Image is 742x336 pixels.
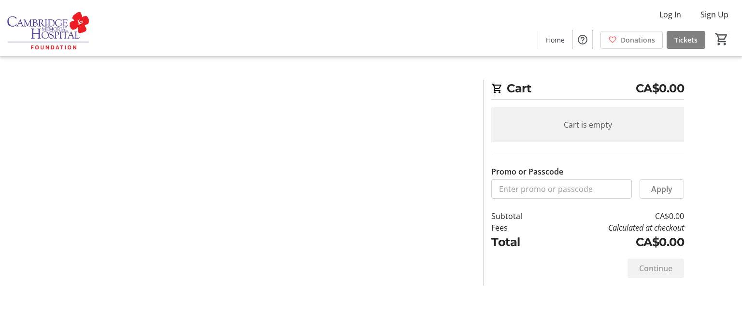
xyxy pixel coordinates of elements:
[546,35,565,45] span: Home
[538,31,572,49] a: Home
[693,7,736,22] button: Sign Up
[621,35,655,45] span: Donations
[573,30,592,49] button: Help
[600,31,663,49] a: Donations
[491,107,684,142] div: Cart is empty
[547,210,684,222] td: CA$0.00
[491,210,547,222] td: Subtotal
[491,179,632,199] input: Enter promo or passcode
[651,183,672,195] span: Apply
[6,4,92,52] img: Cambridge Memorial Hospital Foundation's Logo
[659,9,681,20] span: Log In
[491,234,547,251] td: Total
[636,80,685,97] span: CA$0.00
[491,166,563,177] label: Promo or Passcode
[713,30,730,48] button: Cart
[491,222,547,234] td: Fees
[667,31,705,49] a: Tickets
[700,9,728,20] span: Sign Up
[491,80,684,100] h2: Cart
[652,7,689,22] button: Log In
[640,179,684,199] button: Apply
[674,35,698,45] span: Tickets
[547,234,684,251] td: CA$0.00
[547,222,684,234] td: Calculated at checkout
